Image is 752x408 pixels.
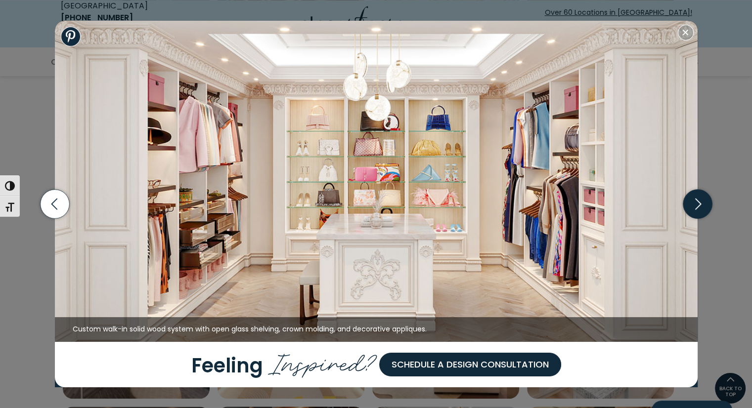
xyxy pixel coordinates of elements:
[55,21,698,342] img: Custom walk-in solid wood system with open glass shelving, crown molding, and decorative appliques.
[191,351,263,379] span: Feeling
[379,353,561,376] a: Schedule a Design Consultation
[61,27,81,46] a: Share to Pinterest
[55,317,698,342] figcaption: Custom walk-in solid wood system with open glass shelving, crown molding, and decorative appliques.
[268,341,379,381] span: Inspired?
[678,25,694,41] button: Close modal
